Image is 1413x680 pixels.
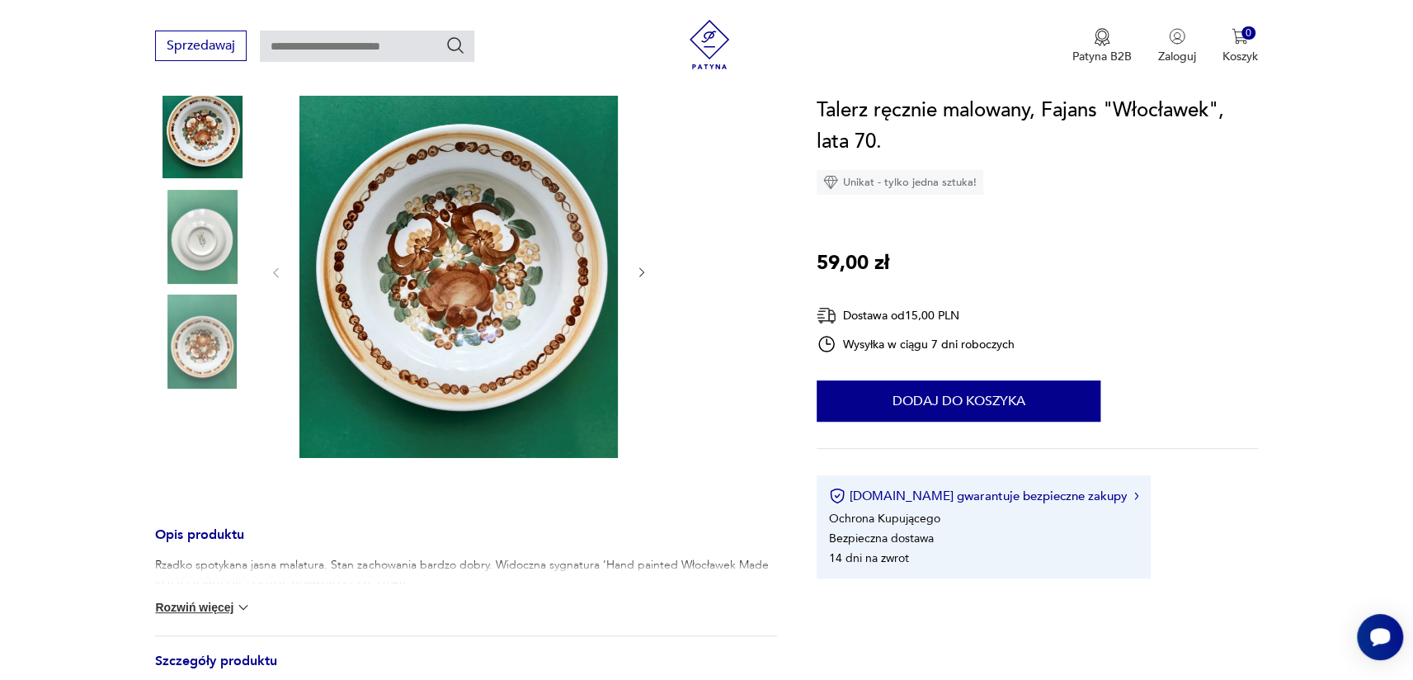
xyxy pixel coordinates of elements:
[1094,28,1110,46] img: Ikona medalu
[155,530,777,557] h3: Opis produktu
[445,35,465,55] button: Szukaj
[829,488,845,504] img: Ikona certyfikatu
[155,31,247,61] button: Sprzedawaj
[1072,28,1132,64] button: Patyna B2B
[1072,49,1132,64] p: Patyna B2B
[299,84,618,458] img: Zdjęcie produktu Talerz ręcznie malowany, Fajans "Włocławek", lata 70.
[155,557,777,590] p: Rzadko spotykana jasna malatura. Stan zachowania bardzo dobry. Widoczna sygnatura 'Hand painted W...
[829,511,940,527] li: Ochrona Kupującego
[817,95,1257,158] h1: Talerz ręcznie malowany, Fajans "Włocławek", lata 70.
[829,531,934,546] li: Bezpieczna dostawa
[1232,28,1248,45] img: Ikona koszyka
[685,20,734,69] img: Patyna - sklep z meblami i dekoracjami vintage
[829,550,909,566] li: 14 dni na zwrot
[155,295,249,389] img: Zdjęcie produktu Talerz ręcznie malowany, Fajans "Włocławek", lata 70.
[155,41,247,53] a: Sprzedawaj
[235,599,252,616] img: chevron down
[1222,28,1258,64] button: 0Koszyk
[155,84,249,178] img: Zdjęcie produktu Talerz ręcznie malowany, Fajans "Włocławek", lata 70.
[155,190,249,284] img: Zdjęcie produktu Talerz ręcznie malowany, Fajans "Włocławek", lata 70.
[817,170,983,195] div: Unikat - tylko jedna sztuka!
[817,305,836,326] img: Ikona dostawy
[1134,492,1139,500] img: Ikona strzałki w prawo
[817,380,1100,422] button: Dodaj do koszyka
[1158,28,1196,64] button: Zaloguj
[817,334,1015,354] div: Wysyłka w ciągu 7 dni roboczych
[1222,49,1258,64] p: Koszyk
[829,488,1138,504] button: [DOMAIN_NAME] gwarantuje bezpieczne zakupy
[817,248,889,279] p: 59,00 zł
[1169,28,1185,45] img: Ikonka użytkownika
[823,175,838,190] img: Ikona diamentu
[1072,28,1132,64] a: Ikona medaluPatyna B2B
[1158,49,1196,64] p: Zaloguj
[155,599,251,616] button: Rozwiń więcej
[1357,614,1403,660] iframe: Smartsupp widget button
[1241,26,1255,40] div: 0
[817,305,1015,326] div: Dostawa od 15,00 PLN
